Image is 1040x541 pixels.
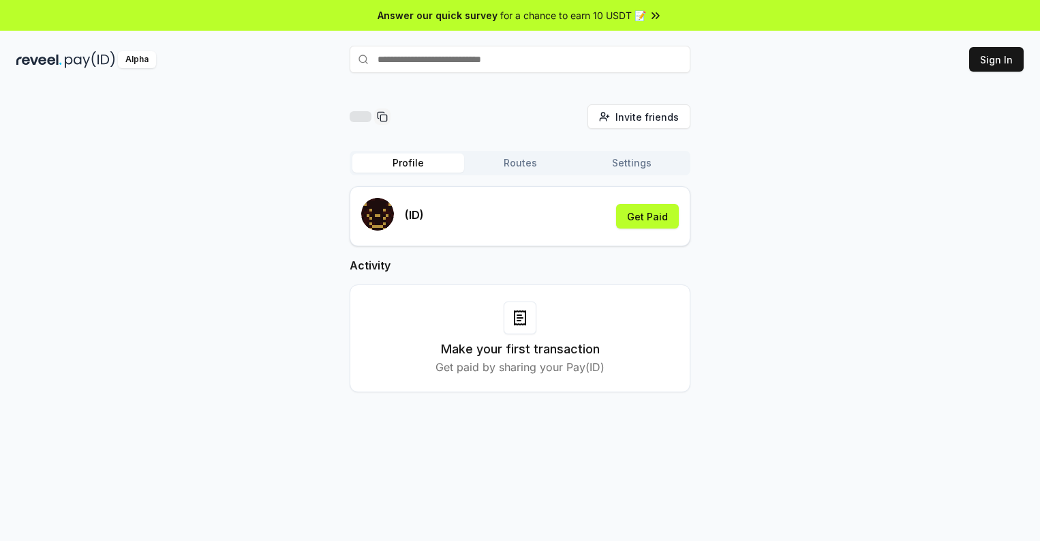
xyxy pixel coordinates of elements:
button: Settings [576,153,688,173]
span: Invite friends [615,110,679,124]
div: Alpha [118,51,156,68]
button: Profile [352,153,464,173]
img: reveel_dark [16,51,62,68]
h2: Activity [350,257,690,274]
button: Invite friends [587,104,690,129]
button: Get Paid [616,204,679,229]
p: Get paid by sharing your Pay(ID) [435,359,605,375]
span: for a chance to earn 10 USDT 📝 [500,8,646,23]
img: pay_id [65,51,115,68]
span: Answer our quick survey [378,8,498,23]
button: Sign In [969,47,1024,72]
button: Routes [464,153,576,173]
p: (ID) [405,207,424,223]
h3: Make your first transaction [441,340,600,359]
